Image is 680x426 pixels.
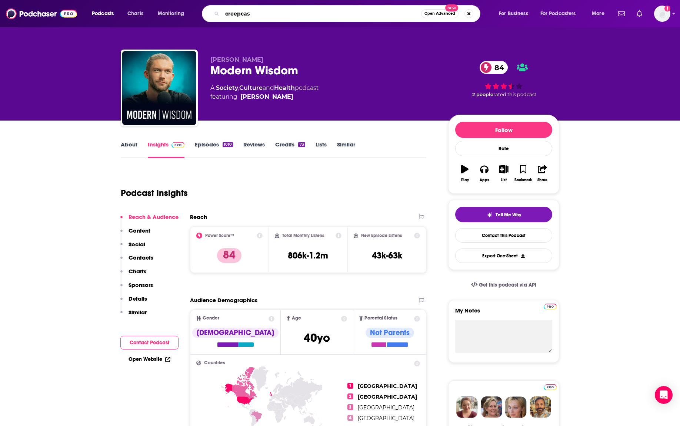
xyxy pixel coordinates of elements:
[120,213,179,227] button: Reach & Audience
[129,254,153,261] p: Contacts
[455,248,552,263] button: Export One-Sheet
[6,7,77,21] img: Podchaser - Follow, Share and Rate Podcasts
[263,84,274,91] span: and
[205,233,234,238] h2: Power Score™
[120,268,146,281] button: Charts
[347,404,353,410] span: 3
[474,160,494,187] button: Apps
[461,178,469,182] div: Play
[501,178,507,182] div: List
[455,160,474,187] button: Play
[421,9,459,18] button: Open AdvancedNew
[129,281,153,288] p: Sponsors
[120,295,147,309] button: Details
[592,9,604,19] span: More
[536,8,587,20] button: open menu
[455,307,552,320] label: My Notes
[292,316,301,321] span: Age
[455,141,552,156] div: Rate
[361,233,402,238] h2: New Episode Listens
[480,178,489,182] div: Apps
[654,6,670,22] span: Logged in as Goodboy8
[513,160,533,187] button: Bookmark
[505,396,527,418] img: Jules Profile
[129,268,146,275] p: Charts
[129,295,147,302] p: Details
[120,227,150,241] button: Content
[479,282,536,288] span: Get this podcast via API
[127,9,143,19] span: Charts
[533,160,552,187] button: Share
[634,7,645,20] a: Show notifications dropdown
[544,302,557,310] a: Pro website
[455,122,552,138] button: Follow
[282,233,324,238] h2: Total Monthly Listens
[243,141,265,158] a: Reviews
[210,84,319,101] div: A podcast
[121,141,137,158] a: About
[298,142,305,147] div: 73
[153,8,194,20] button: open menu
[171,142,184,148] img: Podchaser Pro
[190,213,207,220] h2: Reach
[120,309,147,322] button: Similar
[480,61,508,74] a: 84
[222,8,421,20] input: Search podcasts, credits, & more...
[514,178,532,182] div: Bookmark
[358,404,414,411] span: [GEOGRAPHIC_DATA]
[654,6,670,22] button: Show profile menu
[499,9,528,19] span: For Business
[456,396,478,418] img: Sydney Profile
[275,141,305,158] a: Credits73
[347,415,353,421] span: 4
[210,92,319,101] span: featuring
[358,393,417,400] span: [GEOGRAPHIC_DATA]
[216,84,238,91] a: Society
[544,383,557,390] a: Pro website
[455,207,552,222] button: tell me why sparkleTell Me Why
[120,336,179,349] button: Contact Podcast
[347,393,353,399] span: 2
[424,12,455,16] span: Open Advanced
[481,396,502,418] img: Barbara Profile
[448,56,559,102] div: 84 2 peoplerated this podcast
[288,250,328,261] h3: 806k-1.2m
[87,8,123,20] button: open menu
[217,248,241,263] p: 84
[123,8,148,20] a: Charts
[540,9,576,19] span: For Podcasters
[494,160,513,187] button: List
[487,61,508,74] span: 84
[364,316,397,321] span: Parental Status
[537,178,547,182] div: Share
[129,309,147,316] p: Similar
[496,212,521,218] span: Tell Me Why
[493,92,536,97] span: rated this podcast
[544,384,557,390] img: Podchaser Pro
[494,8,537,20] button: open menu
[664,6,670,11] svg: Add a profile image
[190,297,257,304] h2: Audience Demographics
[223,142,233,147] div: 1010
[615,7,628,20] a: Show notifications dropdown
[120,254,153,268] button: Contacts
[120,241,145,254] button: Social
[587,8,614,20] button: open menu
[122,51,196,125] img: Modern Wisdom
[129,213,179,220] p: Reach & Audience
[347,383,353,389] span: 1
[195,141,233,158] a: Episodes1010
[455,228,552,243] a: Contact This Podcast
[238,84,239,91] span: ,
[210,56,263,63] span: [PERSON_NAME]
[192,328,279,338] div: [DEMOGRAPHIC_DATA]
[129,227,150,234] p: Content
[372,250,402,261] h3: 43k-63k
[129,356,170,362] a: Open Website
[316,141,327,158] a: Lists
[158,9,184,19] span: Monitoring
[445,4,459,11] span: New
[544,304,557,310] img: Podchaser Pro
